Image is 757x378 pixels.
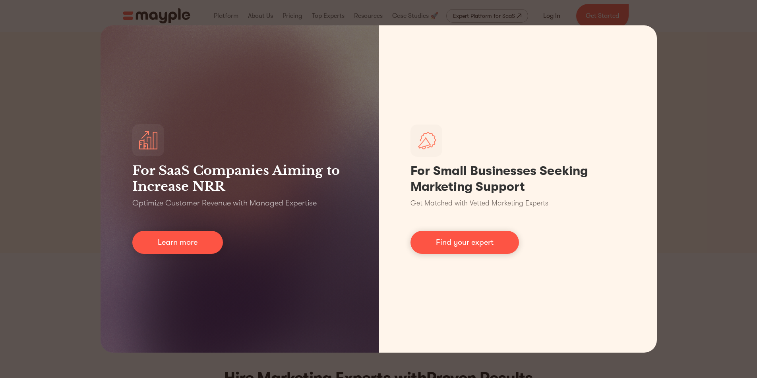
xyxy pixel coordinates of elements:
p: Get Matched with Vetted Marketing Experts [410,198,548,209]
a: Learn more [132,231,223,254]
h3: For SaaS Companies Aiming to Increase NRR [132,163,347,194]
a: Find your expert [410,231,519,254]
p: Optimize Customer Revenue with Managed Expertise [132,198,317,209]
h1: For Small Businesses Seeking Marketing Support [410,163,625,195]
